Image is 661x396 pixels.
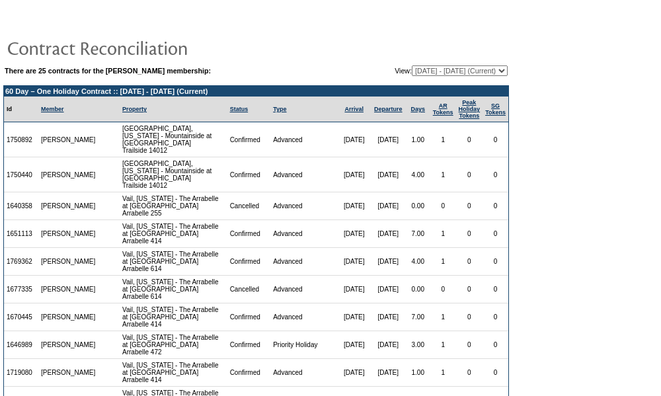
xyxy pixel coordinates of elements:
td: Confirmed [227,331,271,359]
td: 0 [483,248,508,276]
td: 1 [430,359,456,387]
td: 1 [430,220,456,248]
td: 1677335 [4,276,38,303]
td: 1 [430,303,456,331]
td: Advanced [270,248,337,276]
td: Vail, [US_STATE] - The Arrabelle at [GEOGRAPHIC_DATA] Arrabelle 414 [120,359,227,387]
td: 7.00 [406,303,430,331]
td: Advanced [270,303,337,331]
td: 0 [483,331,508,359]
td: 60 Day – One Holiday Contract :: [DATE] - [DATE] (Current) [4,86,508,97]
td: 0 [483,157,508,192]
td: [DATE] [337,276,370,303]
td: 0 [430,276,456,303]
td: View: [330,65,508,76]
td: 1646989 [4,331,38,359]
td: 0 [456,220,483,248]
td: [DATE] [337,331,370,359]
td: [DATE] [337,192,370,220]
td: Id [4,97,38,122]
td: [DATE] [371,220,406,248]
td: 0 [456,276,483,303]
td: Cancelled [227,276,271,303]
td: Advanced [270,192,337,220]
td: 0 [483,220,508,248]
td: Vail, [US_STATE] - The Arrabelle at [GEOGRAPHIC_DATA] Arrabelle 614 [120,276,227,303]
td: 0 [430,192,456,220]
a: Status [230,106,249,112]
td: 3.00 [406,331,430,359]
td: 1750892 [4,122,38,157]
td: 0 [483,192,508,220]
td: [DATE] [337,248,370,276]
td: [DATE] [371,276,406,303]
td: [PERSON_NAME] [38,157,98,192]
td: Vail, [US_STATE] - The Arrabelle at [GEOGRAPHIC_DATA] Arrabelle 614 [120,248,227,276]
td: Confirmed [227,122,271,157]
a: SGTokens [485,102,506,116]
td: [GEOGRAPHIC_DATA], [US_STATE] - Mountainside at [GEOGRAPHIC_DATA] Trailside 14012 [120,122,227,157]
a: Departure [374,106,403,112]
td: 1 [430,248,456,276]
td: 0 [456,122,483,157]
td: 0 [483,122,508,157]
td: 1719080 [4,359,38,387]
td: 0 [456,359,483,387]
td: 4.00 [406,157,430,192]
td: [PERSON_NAME] [38,192,98,220]
td: Confirmed [227,157,271,192]
td: Confirmed [227,359,271,387]
td: 1.00 [406,359,430,387]
td: [DATE] [371,122,406,157]
td: [PERSON_NAME] [38,220,98,248]
td: 0.00 [406,276,430,303]
img: pgTtlContractReconciliation.gif [7,34,271,61]
td: 0 [456,331,483,359]
a: Member [41,106,64,112]
td: [GEOGRAPHIC_DATA], [US_STATE] - Mountainside at [GEOGRAPHIC_DATA] Trailside 14012 [120,157,227,192]
td: [PERSON_NAME] [38,276,98,303]
a: Type [273,106,286,112]
td: 4.00 [406,248,430,276]
a: Arrival [344,106,364,112]
b: There are 25 contracts for the [PERSON_NAME] membership: [5,67,211,75]
td: Advanced [270,276,337,303]
td: Vail, [US_STATE] - The Arrabelle at [GEOGRAPHIC_DATA] Arrabelle 255 [120,192,227,220]
td: [DATE] [371,303,406,331]
td: Cancelled [227,192,271,220]
td: 0 [456,248,483,276]
td: 1 [430,331,456,359]
td: [DATE] [371,192,406,220]
td: 0 [483,276,508,303]
td: [PERSON_NAME] [38,122,98,157]
td: [PERSON_NAME] [38,303,98,331]
td: 0.00 [406,192,430,220]
td: 0 [456,192,483,220]
td: [DATE] [371,157,406,192]
td: 7.00 [406,220,430,248]
td: 1651113 [4,220,38,248]
td: 0 [456,157,483,192]
a: Peak HolidayTokens [459,99,481,119]
td: [DATE] [337,359,370,387]
td: 1 [430,157,456,192]
td: Confirmed [227,303,271,331]
td: 1 [430,122,456,157]
td: [DATE] [337,303,370,331]
td: 1.00 [406,122,430,157]
td: [DATE] [371,359,406,387]
td: 1750440 [4,157,38,192]
td: 1769362 [4,248,38,276]
td: Confirmed [227,220,271,248]
td: [DATE] [371,248,406,276]
td: 0 [456,303,483,331]
td: 1670445 [4,303,38,331]
td: [DATE] [337,157,370,192]
a: ARTokens [433,102,453,116]
td: Advanced [270,359,337,387]
td: 1640358 [4,192,38,220]
td: Advanced [270,157,337,192]
td: [PERSON_NAME] [38,248,98,276]
td: Advanced [270,220,337,248]
a: Days [410,106,425,112]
